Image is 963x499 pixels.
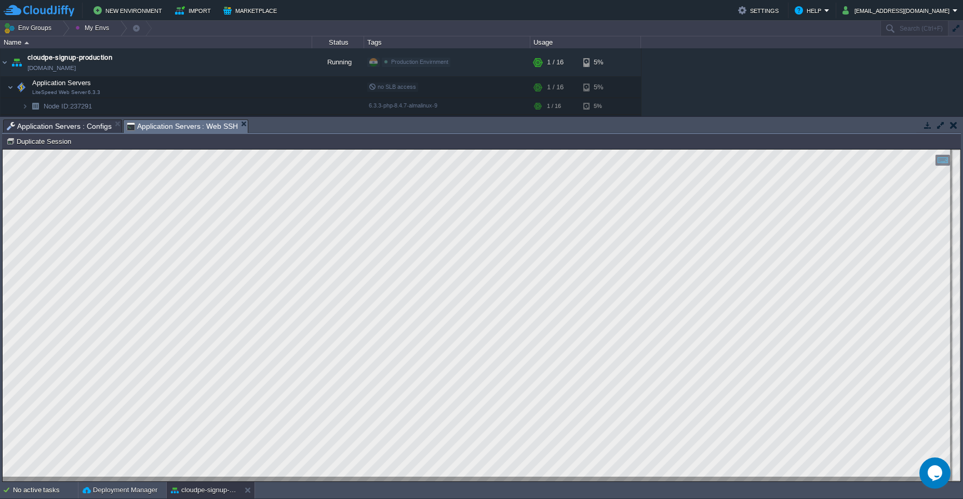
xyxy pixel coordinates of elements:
span: Production Envirnment [391,59,448,65]
img: AMDAwAAAACH5BAEAAAAALAAAAAABAAEAAAICRAEAOw== [9,48,24,76]
button: Env Groups [4,21,55,35]
div: 1 / 16 [547,77,564,98]
button: Import [175,4,214,17]
img: AMDAwAAAACH5BAEAAAAALAAAAAABAAEAAAICRAEAOw== [28,115,43,131]
div: Status [313,36,364,48]
div: 1 / 16 [547,98,561,114]
img: AMDAwAAAACH5BAEAAAAALAAAAAABAAEAAAICRAEAOw== [22,115,28,131]
button: Marketplace [223,4,280,17]
button: Settings [738,4,782,17]
img: AMDAwAAAACH5BAEAAAAALAAAAAABAAEAAAICRAEAOw== [28,98,43,114]
span: no SLB access [369,84,416,90]
span: 237291 [43,102,93,111]
img: AMDAwAAAACH5BAEAAAAALAAAAAABAAEAAAICRAEAOw== [22,98,28,114]
button: Deployment Manager [83,485,157,495]
a: [DOMAIN_NAME] [28,63,76,73]
div: No active tasks [13,482,78,498]
div: Running [312,48,364,76]
button: [EMAIL_ADDRESS][DOMAIN_NAME] [842,4,953,17]
div: Usage [531,36,640,48]
span: Application Servers : Configs [7,120,112,132]
div: Tags [365,36,530,48]
button: New Environment [93,4,165,17]
img: CloudJiffy [4,4,74,17]
div: 5% [583,77,617,98]
img: AMDAwAAAACH5BAEAAAAALAAAAAABAAEAAAICRAEAOw== [14,77,29,98]
a: Application ServersLiteSpeed Web Server 6.3.3 [31,79,92,87]
span: 6.3.3-php-8.4.7-almalinux-9 [369,102,437,109]
div: 1 / 16 [547,48,564,76]
div: 5% [583,98,617,114]
button: cloudpe-signup-production [171,485,236,495]
span: Application Servers : Web SSH [127,120,238,133]
img: AMDAwAAAACH5BAEAAAAALAAAAAABAAEAAAICRAEAOw== [7,77,14,98]
span: Application Servers [31,78,92,87]
a: Node ID:237291 [43,102,93,111]
div: 5% [583,48,617,76]
iframe: chat widget [919,457,953,489]
span: LiteSpeed Web Server 6.3.3 [32,89,100,96]
button: Help [795,4,824,17]
span: Node ID: [44,102,70,110]
img: AMDAwAAAACH5BAEAAAAALAAAAAABAAEAAAICRAEAOw== [1,48,9,76]
button: Duplicate Session [6,137,74,146]
img: AMDAwAAAACH5BAEAAAAALAAAAAABAAEAAAICRAEAOw== [24,42,29,44]
a: cloudpe-signup-production [28,52,112,63]
button: My Envs [75,21,112,35]
div: Name [1,36,312,48]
